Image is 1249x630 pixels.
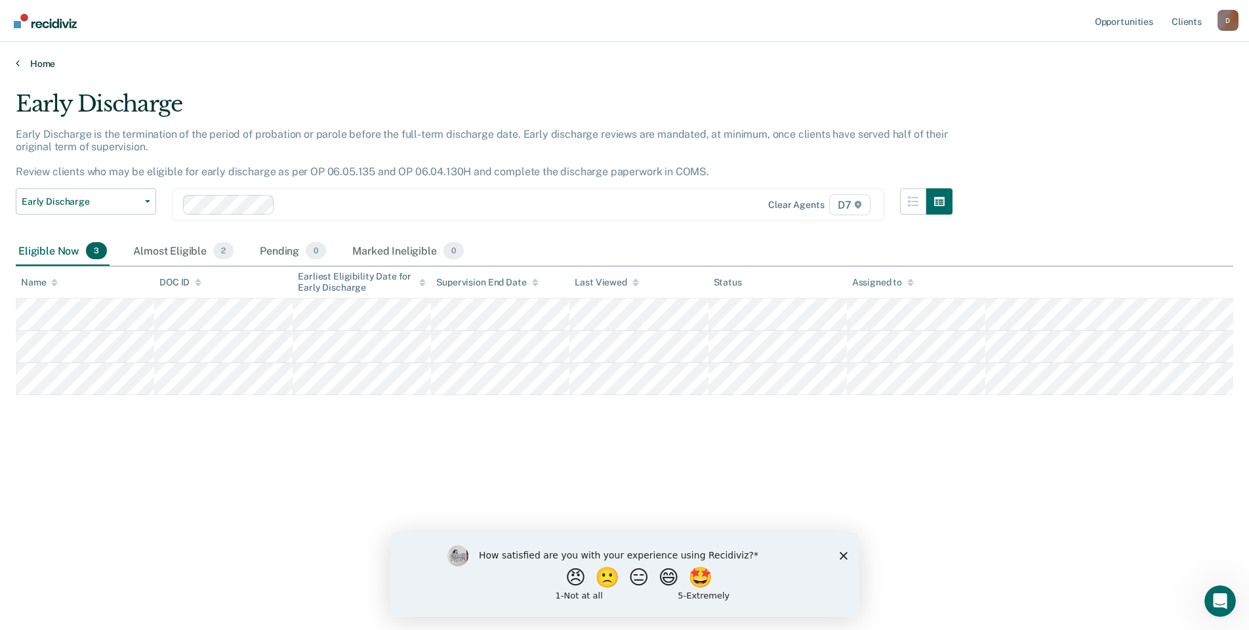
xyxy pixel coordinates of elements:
[714,277,742,288] div: Status
[829,194,870,215] span: D7
[852,277,914,288] div: Assigned to
[22,196,140,207] span: Early Discharge
[21,277,58,288] div: Name
[390,532,859,617] iframe: Survey by Kim from Recidiviz
[1204,585,1236,617] iframe: Intercom live chat
[159,277,201,288] div: DOC ID
[257,237,329,266] div: Pending0
[1218,10,1239,31] button: Profile dropdown button
[16,91,952,128] div: Early Discharge
[16,58,1233,70] a: Home
[436,277,538,288] div: Supervision End Date
[14,14,77,28] img: Recidiviz
[86,242,107,259] span: 3
[443,242,464,259] span: 0
[575,277,638,288] div: Last Viewed
[350,237,466,266] div: Marked Ineligible0
[16,237,110,266] div: Eligible Now3
[1218,10,1239,31] div: D
[768,199,824,211] div: Clear agents
[306,242,326,259] span: 0
[16,188,156,215] button: Early Discharge
[131,237,236,266] div: Almost Eligible2
[298,271,426,293] div: Earliest Eligibility Date for Early Discharge
[16,128,947,178] p: Early Discharge is the termination of the period of probation or parole before the full-term disc...
[213,242,234,259] span: 2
